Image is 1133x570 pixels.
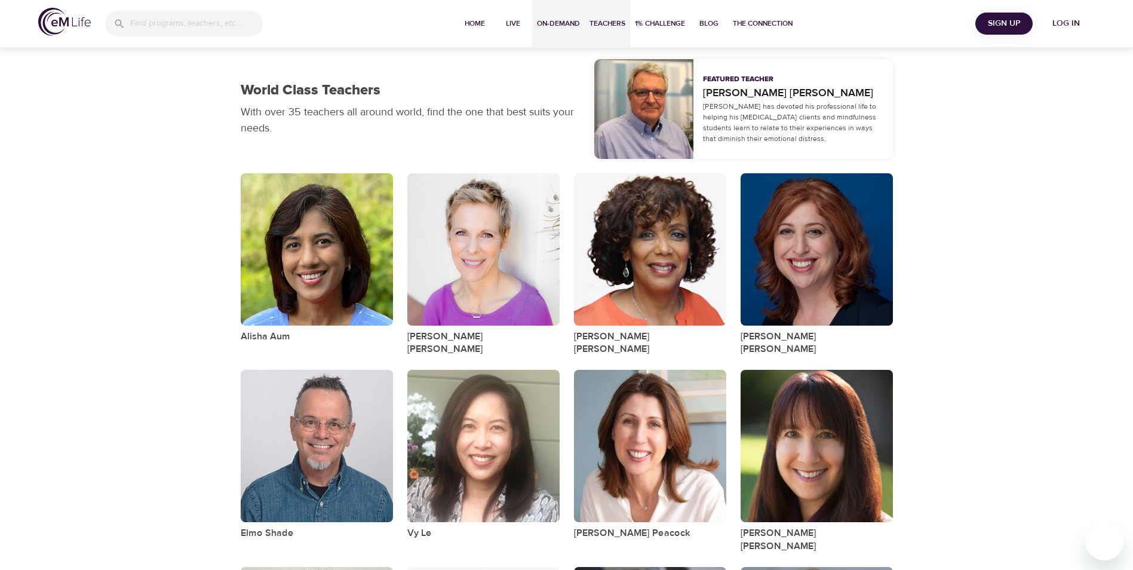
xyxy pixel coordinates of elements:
span: Blog [695,17,723,30]
a: [PERSON_NAME] [PERSON_NAME] [703,85,883,101]
button: Log in [1037,13,1095,35]
h1: World Class Teachers [241,82,380,99]
input: Find programs, teachers, etc... [130,11,263,36]
iframe: Button to launch messaging window [1085,522,1123,560]
span: Log in [1042,16,1090,31]
span: Home [460,17,489,30]
a: Elmo Shade [241,527,294,540]
a: Vy Le [407,527,432,540]
a: [PERSON_NAME] [PERSON_NAME] [741,330,893,356]
p: [PERSON_NAME] has devoted his professional life to helping his [MEDICAL_DATA] clients and mindful... [703,101,883,144]
span: 1% Challenge [635,17,685,30]
img: logo [38,8,91,36]
span: Live [499,17,527,30]
a: Alisha Aum [241,330,290,343]
a: [PERSON_NAME] Peacock [574,527,690,540]
p: Featured Teacher [703,74,773,85]
a: [PERSON_NAME] [PERSON_NAME] [741,527,893,553]
a: [PERSON_NAME] [PERSON_NAME] [407,330,560,356]
a: [PERSON_NAME] [PERSON_NAME] [574,330,726,356]
span: On-Demand [537,17,580,30]
span: The Connection [733,17,793,30]
p: With over 35 teachers all around world, find the one that best suits your needs. [241,104,580,136]
span: Sign Up [980,16,1028,31]
span: Teachers [589,17,625,30]
button: Sign Up [975,13,1033,35]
